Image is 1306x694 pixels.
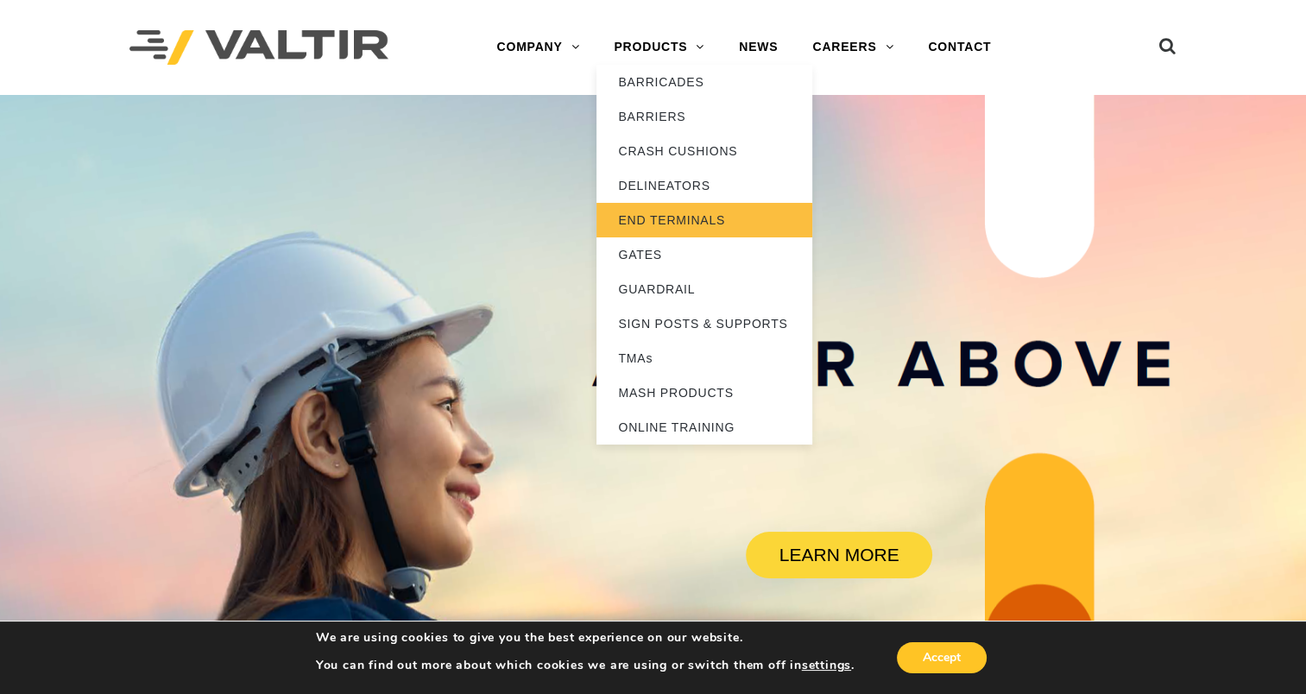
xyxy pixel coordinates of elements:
[802,658,851,673] button: settings
[596,99,812,134] a: BARRIERS
[911,30,1008,65] a: CONTACT
[596,168,812,203] a: DELINEATORS
[596,272,812,306] a: GUARDRAIL
[316,630,855,646] p: We are using cookies to give you the best experience on our website.
[596,134,812,168] a: CRASH CUSHIONS
[596,203,812,237] a: END TERMINALS
[316,658,855,673] p: You can find out more about which cookies we are using or switch them off in .
[596,341,812,375] a: TMAs
[795,30,911,65] a: CAREERS
[596,306,812,341] a: SIGN POSTS & SUPPORTS
[596,410,812,445] a: ONLINE TRAINING
[596,30,722,65] a: PRODUCTS
[596,375,812,410] a: MASH PRODUCTS
[722,30,795,65] a: NEWS
[897,642,987,673] button: Accept
[596,65,812,99] a: BARRICADES
[596,237,812,272] a: GATES
[746,532,931,578] a: LEARN MORE
[129,30,388,66] img: Valtir
[479,30,596,65] a: COMPANY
